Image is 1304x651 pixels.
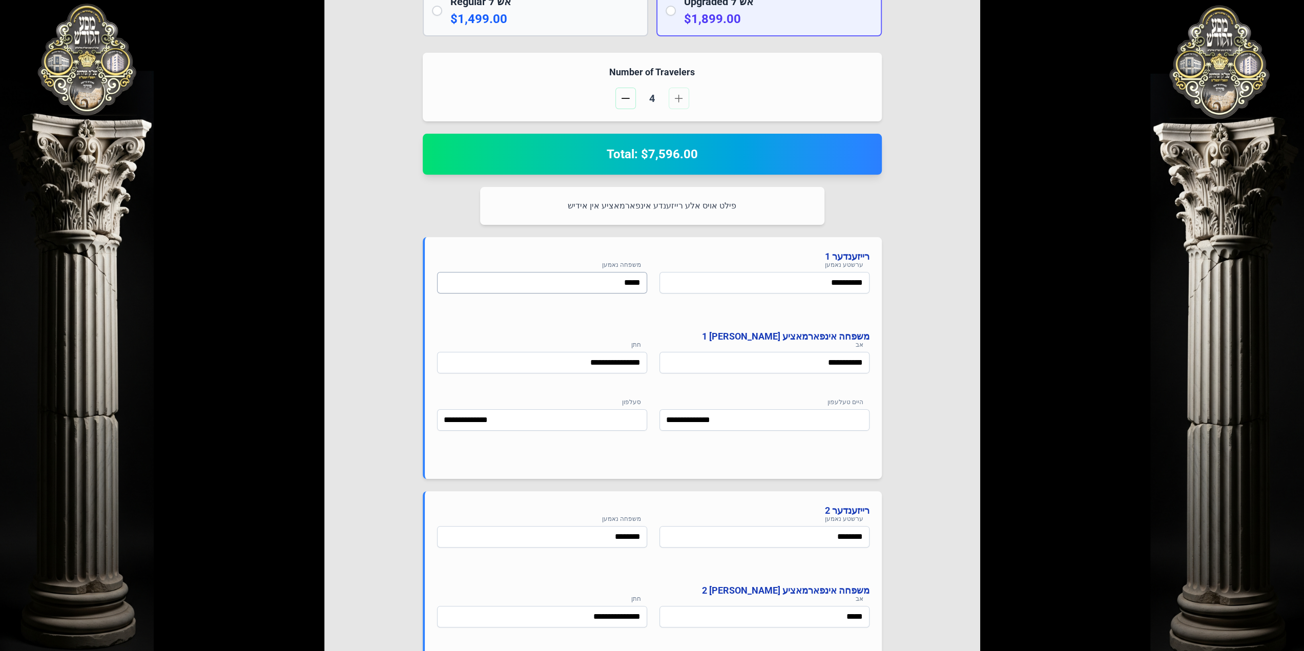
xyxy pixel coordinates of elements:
p: $1,499.00 [450,11,639,27]
h4: רייזענדער 2 [437,503,870,518]
h4: Number of Travelers [435,65,870,79]
span: 4 [640,91,665,106]
h4: משפחה אינפארמאציע [PERSON_NAME] 2 [437,583,870,598]
p: פילט אויס אלע רייזענדע אינפארמאציע אין אידיש [492,199,812,213]
h2: Total: $7,596.00 [435,146,870,162]
h4: רייזענדער 1 [437,249,870,264]
h4: משפחה אינפארמאציע [PERSON_NAME] 1 [437,329,870,344]
p: $1,899.00 [684,11,873,27]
